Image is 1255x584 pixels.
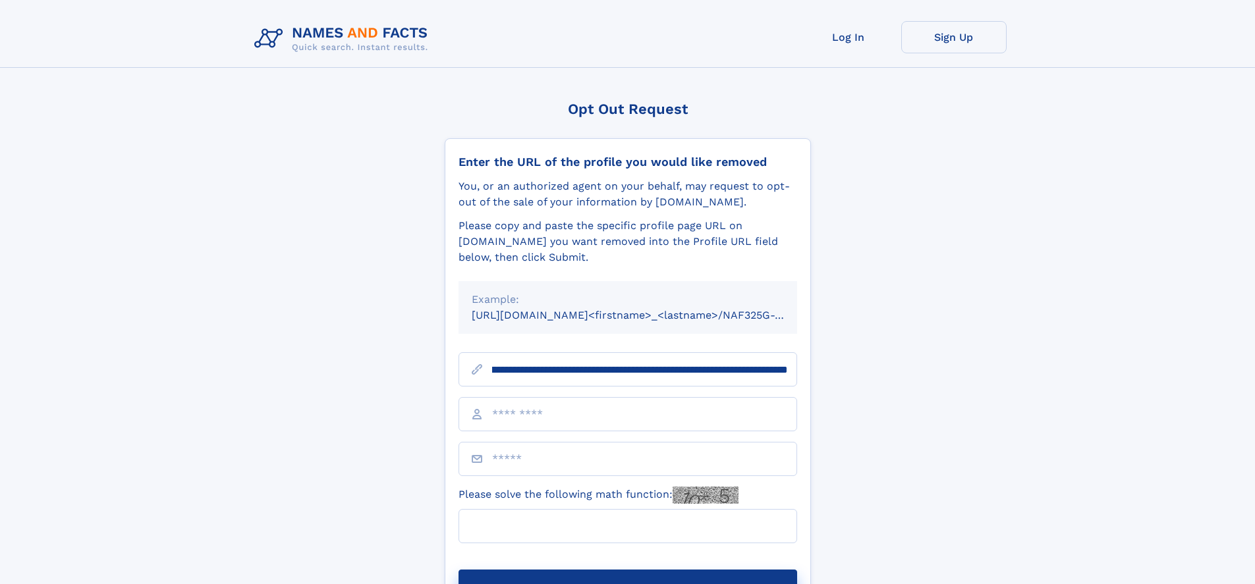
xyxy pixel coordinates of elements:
[445,101,811,117] div: Opt Out Request
[459,218,797,265] div: Please copy and paste the specific profile page URL on [DOMAIN_NAME] you want removed into the Pr...
[459,178,797,210] div: You, or an authorized agent on your behalf, may request to opt-out of the sale of your informatio...
[459,155,797,169] div: Enter the URL of the profile you would like removed
[459,487,739,504] label: Please solve the following math function:
[472,309,822,321] small: [URL][DOMAIN_NAME]<firstname>_<lastname>/NAF325G-xxxxxxxx
[249,21,439,57] img: Logo Names and Facts
[796,21,901,53] a: Log In
[901,21,1007,53] a: Sign Up
[472,292,784,307] div: Example:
